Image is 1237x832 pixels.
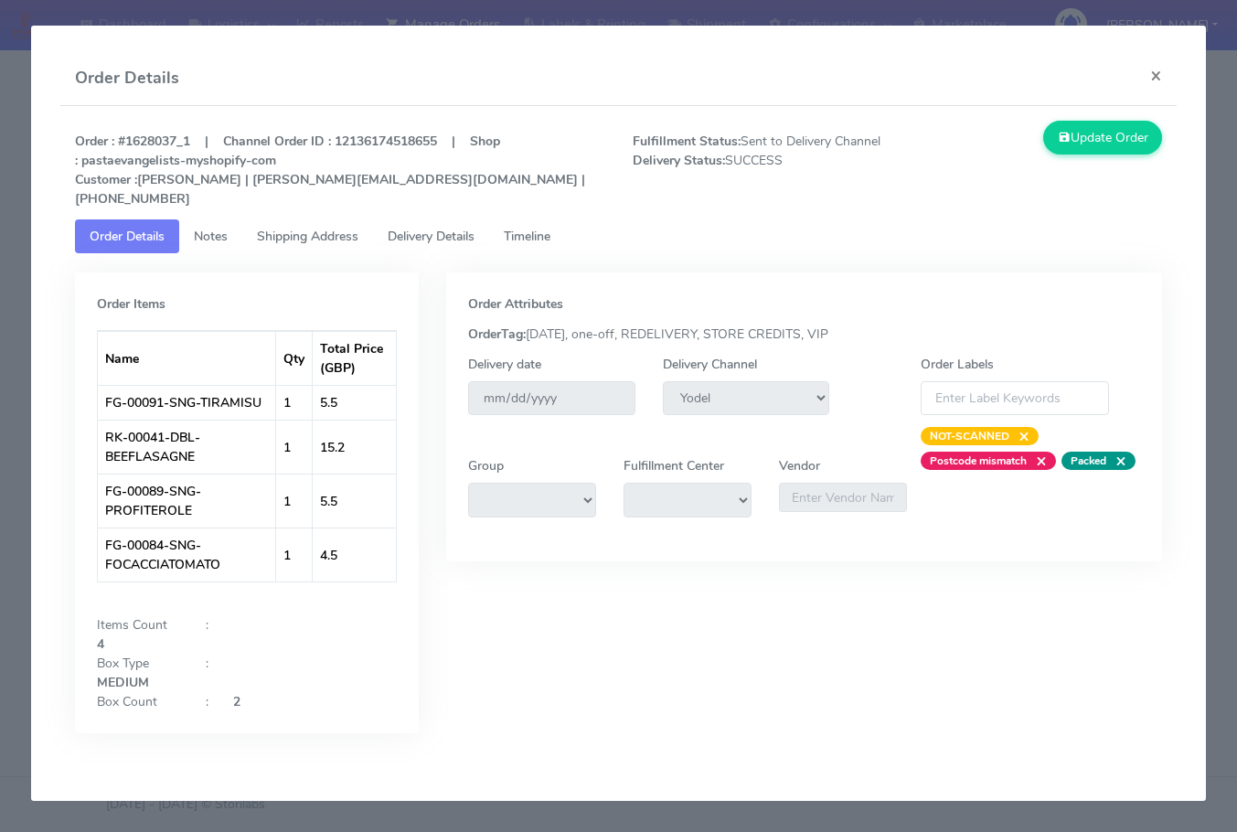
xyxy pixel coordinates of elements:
ul: Tabs [75,219,1162,253]
button: Close [1136,51,1177,100]
span: Timeline [504,228,550,245]
strong: NOT-SCANNED [930,429,1009,443]
div: Box Type [83,654,192,673]
span: Shipping Address [257,228,358,245]
div: Items Count [83,615,192,635]
td: FG-00089-SNG-PROFITEROLE [98,474,276,528]
td: 1 [276,385,313,420]
strong: MEDIUM [97,674,149,691]
strong: Order Attributes [468,295,563,313]
strong: Fulfillment Status: [633,133,741,150]
span: × [1009,427,1029,445]
div: Box Count [83,692,192,711]
div: : [192,692,219,711]
span: × [1106,452,1126,470]
label: Group [468,456,504,475]
input: Enter Label Keywords [921,381,1109,415]
strong: Order Items [97,295,165,313]
span: Order Details [90,228,165,245]
label: Fulfillment Center [624,456,724,475]
label: Delivery Channel [663,355,757,374]
td: 5.5 [313,474,396,528]
input: Enter Vendor Name [779,483,907,512]
td: RK-00041-DBL-BEEFLASAGNE [98,420,276,474]
span: Delivery Details [388,228,475,245]
label: Vendor [779,456,820,475]
span: Notes [194,228,228,245]
td: 4.5 [313,528,396,581]
td: FG-00091-SNG-TIRAMISU [98,385,276,420]
td: 15.2 [313,420,396,474]
th: Qty [276,331,313,385]
strong: 4 [97,635,104,653]
th: Name [98,331,276,385]
td: 1 [276,528,313,581]
strong: Customer : [75,171,137,188]
div: [DATE], one-off, REDELIVERY, STORE CREDITS, VIP [454,325,1154,344]
span: Sent to Delivery Channel SUCCESS [619,132,898,208]
strong: Packed [1071,453,1106,468]
th: Total Price (GBP) [313,331,396,385]
div: : [192,654,219,673]
strong: OrderTag: [468,325,526,343]
button: Update Order [1043,121,1162,155]
span: × [1027,452,1047,470]
div: : [192,615,219,635]
label: Order Labels [921,355,994,374]
strong: Delivery Status: [633,152,725,169]
td: 1 [276,474,313,528]
label: Delivery date [468,355,541,374]
td: 5.5 [313,385,396,420]
strong: Order : #1628037_1 | Channel Order ID : 12136174518655 | Shop : pastaevangelists-myshopify-com [P... [75,133,585,208]
strong: Postcode mismatch [930,453,1027,468]
strong: 2 [233,693,240,710]
td: 1 [276,420,313,474]
td: FG-00084-SNG-FOCACCIATOMATO [98,528,276,581]
h4: Order Details [75,66,179,91]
